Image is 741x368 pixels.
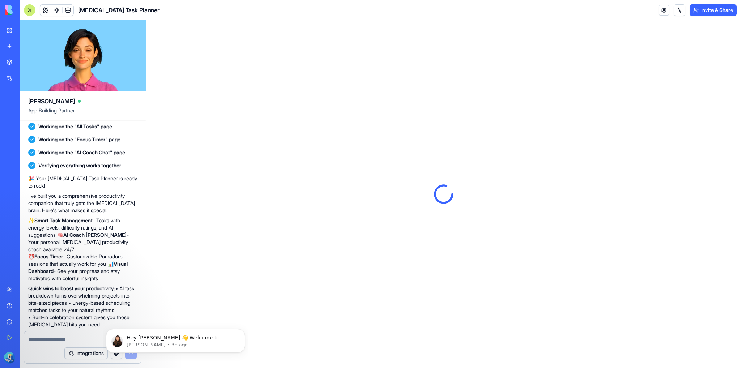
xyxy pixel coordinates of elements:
strong: Focus Timer [34,253,63,260]
button: Invite & Share [690,4,737,16]
p: ✨ - Tasks with energy levels, difficulty ratings, and AI suggestions 🧠 - Your personal [MEDICAL_D... [28,217,137,282]
button: Integrations [64,347,108,359]
span: Working on the "AI Coach Chat" page [38,149,125,156]
span: [MEDICAL_DATA] Task Planner [78,6,160,14]
span: Verifying everything works together [38,162,121,169]
strong: Quick wins to boost your productivity: [28,285,115,291]
p: • AI task breakdown turns overwhelming projects into bite-sized pieces • Energy-based scheduling ... [28,285,137,328]
img: ACg8ocJIP23gPHeTIVguJNYH1r6EZOh-RLQwrBzQjuhP7VnHGc7Fi6i5=s96-c [4,352,15,364]
span: App Building Partner [28,107,137,120]
p: I've built you a comprehensive productivity companion that truly gets the [MEDICAL_DATA] brain. H... [28,192,137,214]
strong: Smart Task Management [34,217,93,223]
span: Working on the "All Tasks" page [38,123,112,130]
span: Working on the "Focus Timer" page [38,136,120,143]
span: [PERSON_NAME] [28,97,75,106]
p: 🎉 Your [MEDICAL_DATA] Task Planner is ready to rock! [28,175,137,189]
iframe: Intercom notifications message [103,314,248,364]
strong: AI Coach [PERSON_NAME] [63,232,127,238]
img: logo [5,5,50,15]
